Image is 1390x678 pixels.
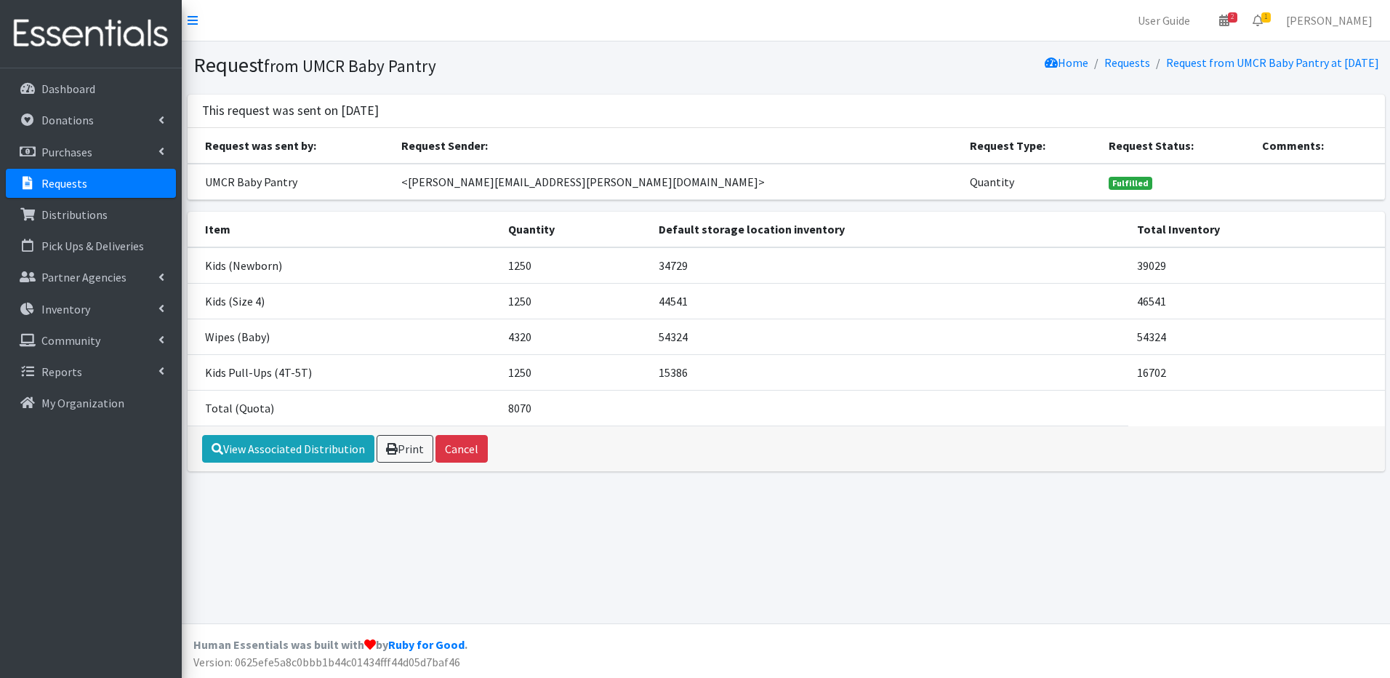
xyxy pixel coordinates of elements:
strong: Human Essentials was built with by . [193,637,467,652]
th: Item [188,212,500,247]
a: Request from UMCR Baby Pantry at [DATE] [1166,55,1379,70]
td: <[PERSON_NAME][EMAIL_ADDRESS][PERSON_NAME][DOMAIN_NAME]> [393,164,961,200]
a: Inventory [6,295,176,324]
td: Kids (Newborn) [188,247,500,284]
td: 54324 [1128,319,1384,354]
th: Request was sent by: [188,128,393,164]
a: Pick Ups & Deliveries [6,231,176,260]
th: Default storage location inventory [650,212,1128,247]
td: 15386 [650,354,1128,390]
p: Community [41,333,100,348]
td: Quantity [961,164,1100,200]
td: 44541 [650,283,1128,319]
img: HumanEssentials [6,9,176,58]
th: Request Status: [1100,128,1253,164]
a: Requests [1104,55,1150,70]
a: My Organization [6,388,176,418]
a: Home [1045,55,1088,70]
a: Purchases [6,137,176,167]
a: 2 [1208,6,1241,35]
th: Request Type: [961,128,1100,164]
th: Total Inventory [1128,212,1384,247]
td: Wipes (Baby) [188,319,500,354]
a: Dashboard [6,74,176,103]
p: Donations [41,113,94,127]
p: My Organization [41,396,124,410]
span: Fulfilled [1109,177,1152,190]
p: Partner Agencies [41,270,126,284]
td: 1250 [499,283,650,319]
a: Partner Agencies [6,263,176,292]
p: Reports [41,364,82,379]
td: 8070 [499,390,650,426]
a: User Guide [1126,6,1202,35]
p: Purchases [41,145,92,159]
a: Reports [6,357,176,386]
td: 34729 [650,247,1128,284]
button: Cancel [435,435,488,463]
a: 1 [1241,6,1274,35]
small: from UMCR Baby Pantry [264,55,436,76]
td: Kids (Size 4) [188,283,500,319]
a: Ruby for Good [388,637,465,652]
a: Distributions [6,200,176,229]
a: View Associated Distribution [202,435,374,463]
td: 16702 [1128,354,1384,390]
td: 46541 [1128,283,1384,319]
td: 4320 [499,319,650,354]
p: Dashboard [41,81,95,96]
span: 2 [1228,12,1237,23]
td: 54324 [650,319,1128,354]
a: [PERSON_NAME] [1274,6,1384,35]
a: Requests [6,169,176,198]
span: Version: 0625efe5a8c0bbb1b44c01434fff44d05d7baf46 [193,655,460,669]
th: Request Sender: [393,128,961,164]
p: Distributions [41,207,108,222]
p: Requests [41,176,87,191]
td: 1250 [499,354,650,390]
th: Comments: [1253,128,1385,164]
p: Pick Ups & Deliveries [41,239,144,253]
a: Donations [6,105,176,135]
th: Quantity [499,212,650,247]
h3: This request was sent on [DATE] [202,103,379,119]
td: 1250 [499,247,650,284]
span: 1 [1261,12,1271,23]
a: Print [377,435,433,463]
td: Kids Pull-Ups (4T-5T) [188,354,500,390]
td: 39029 [1128,247,1384,284]
p: Inventory [41,302,90,316]
h1: Request [193,52,781,78]
td: UMCR Baby Pantry [188,164,393,200]
td: Total (Quota) [188,390,500,426]
a: Community [6,326,176,355]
